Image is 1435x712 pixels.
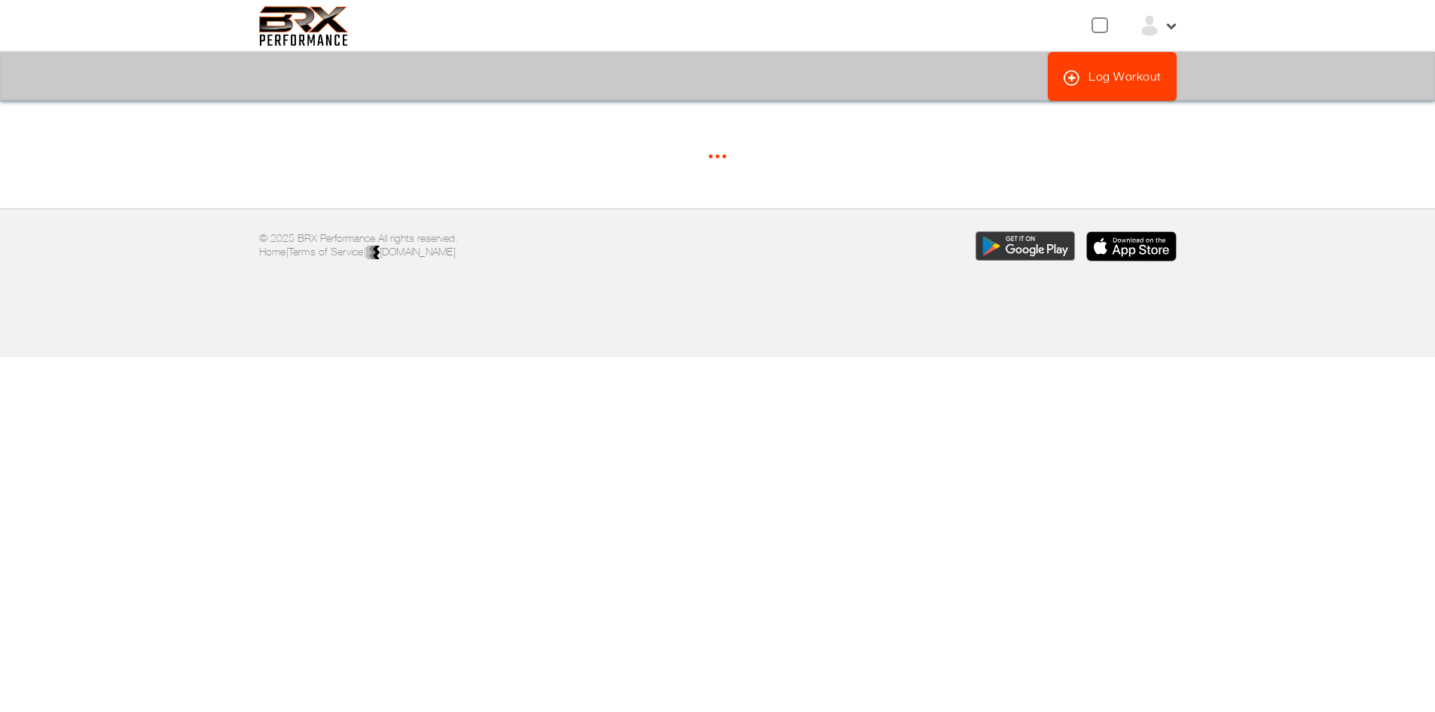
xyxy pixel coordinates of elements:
[1086,231,1177,261] img: Download the BRX Performance app for iOS
[366,246,380,261] img: colorblack-fill
[975,231,1075,261] img: Download the BRX Performance app for Google Play
[1138,14,1161,37] img: ex-default-user.svg
[259,6,349,46] img: 6f7da32581c89ca25d665dc3aae533e4f14fe3ef_original.svg
[366,246,456,258] a: [DOMAIN_NAME]
[259,246,286,258] a: Home
[1048,52,1177,101] a: Log Workout
[259,231,707,261] p: © 2025 BRX Performance All rights reserved. | |
[289,246,364,258] a: Terms of Service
